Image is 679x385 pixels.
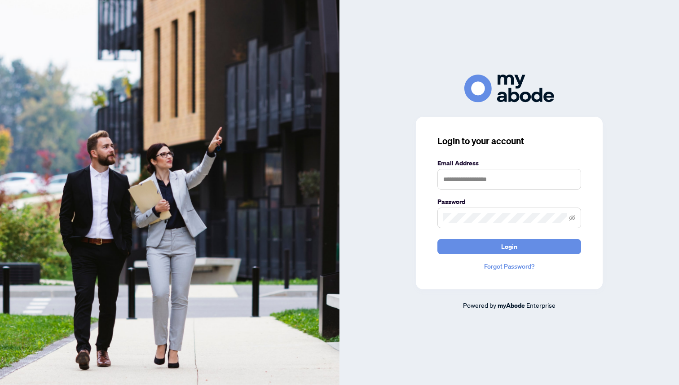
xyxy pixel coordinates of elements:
span: Enterprise [526,301,556,309]
span: eye-invisible [569,215,575,221]
a: myAbode [498,301,525,310]
h3: Login to your account [437,135,581,147]
label: Password [437,197,581,207]
span: Powered by [463,301,496,309]
img: ma-logo [464,75,554,102]
a: Forgot Password? [437,261,581,271]
span: Login [501,239,517,254]
label: Email Address [437,158,581,168]
button: Login [437,239,581,254]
